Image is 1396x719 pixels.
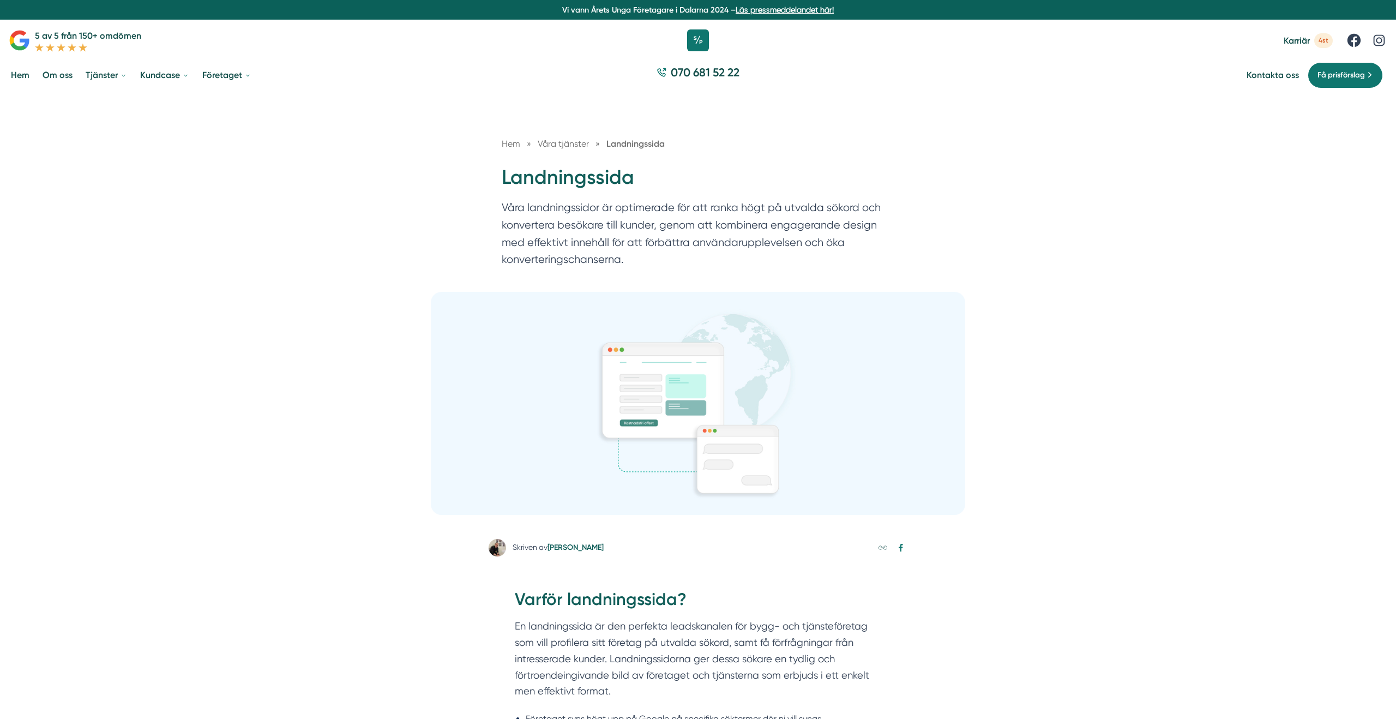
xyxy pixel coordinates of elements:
[502,139,520,149] a: Hem
[489,539,506,556] img: Victor Blomberg
[538,139,591,149] a: Våra tjänster
[513,542,604,553] div: Skriven av
[736,5,834,14] a: Läs pressmeddelandet här!
[515,618,881,699] p: En landningssida är den perfekta leadskanalen för bygg- och tjänsteföretag som vill profilera sit...
[502,137,894,151] nav: Breadcrumb
[1284,33,1333,48] a: Karriär 4st
[652,64,744,86] a: 070 681 52 22
[83,61,129,89] a: Tjänster
[502,199,894,273] p: Våra landningssidor är optimerade för att ranka högt på utvalda sökord och konvertera besökare ti...
[4,4,1392,15] p: Vi vann Årets Unga Företagare i Dalarna 2024 –
[200,61,254,89] a: Företaget
[1317,69,1365,81] span: Få prisförslag
[515,588,881,618] h2: Varför landningssida?
[894,541,907,554] a: Dela på Facebook
[138,61,191,89] a: Kundcase
[595,137,600,151] span: »
[671,64,739,80] span: 070 681 52 22
[502,164,894,200] h1: Landningssida
[527,137,531,151] span: »
[876,541,889,554] a: Kopiera länk
[896,543,905,552] svg: Facebook
[547,543,604,552] a: [PERSON_NAME]
[40,61,75,89] a: Om oss
[431,292,965,514] img: Landningssida, Landningssidor, leads
[538,139,589,149] span: Våra tjänster
[1308,62,1383,88] a: Få prisförslag
[606,139,665,149] a: Landningssida
[1247,70,1299,80] a: Kontakta oss
[9,61,32,89] a: Hem
[1314,33,1333,48] span: 4st
[1284,35,1310,46] span: Karriär
[35,29,141,43] p: 5 av 5 från 150+ omdömen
